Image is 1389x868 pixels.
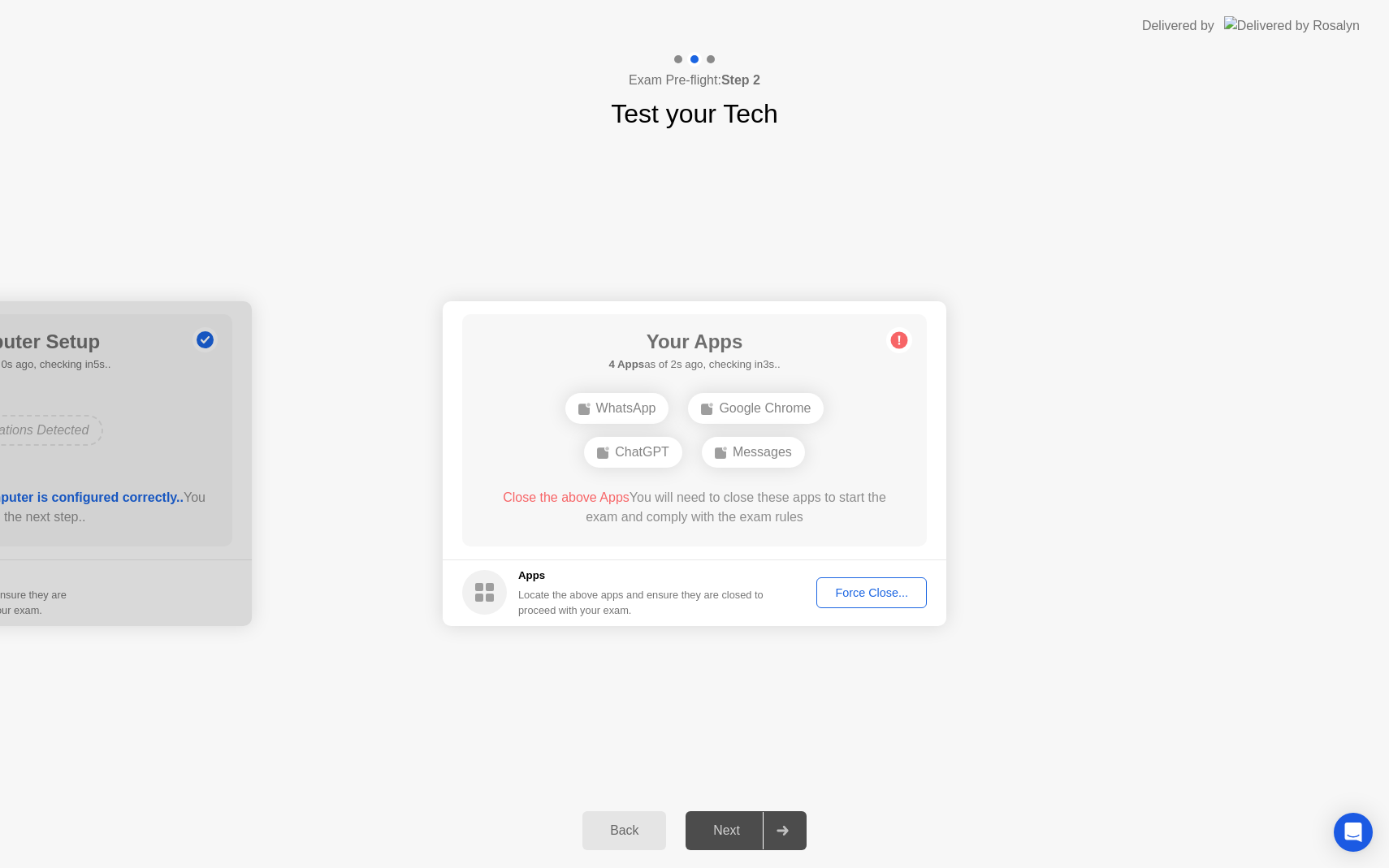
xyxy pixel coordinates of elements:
[629,71,760,90] h4: Exam Pre-flight:
[608,358,644,370] b: 4 Apps
[1224,16,1360,35] img: Delivered by Rosalyn
[608,327,780,356] h1: Your Apps
[587,823,661,838] div: Back
[486,488,904,527] div: You will need to close these apps to start the exam and comply with the exam rules
[611,94,778,133] h1: Test your Tech
[584,437,682,468] div: ChatGPT
[518,587,764,618] div: Locate the above apps and ensure they are closed to proceed with your exam.
[503,490,630,504] span: Close the above Apps
[702,437,805,468] div: Messages
[565,393,669,424] div: WhatsApp
[688,393,824,424] div: Google Chrome
[822,586,921,599] div: Force Close...
[608,356,780,373] h5: as of 2s ago, checking in3s..
[690,823,763,838] div: Next
[721,73,760,87] b: Step 2
[1334,813,1373,852] div: Open Intercom Messenger
[1142,16,1214,36] div: Delivered by
[518,568,764,584] h5: Apps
